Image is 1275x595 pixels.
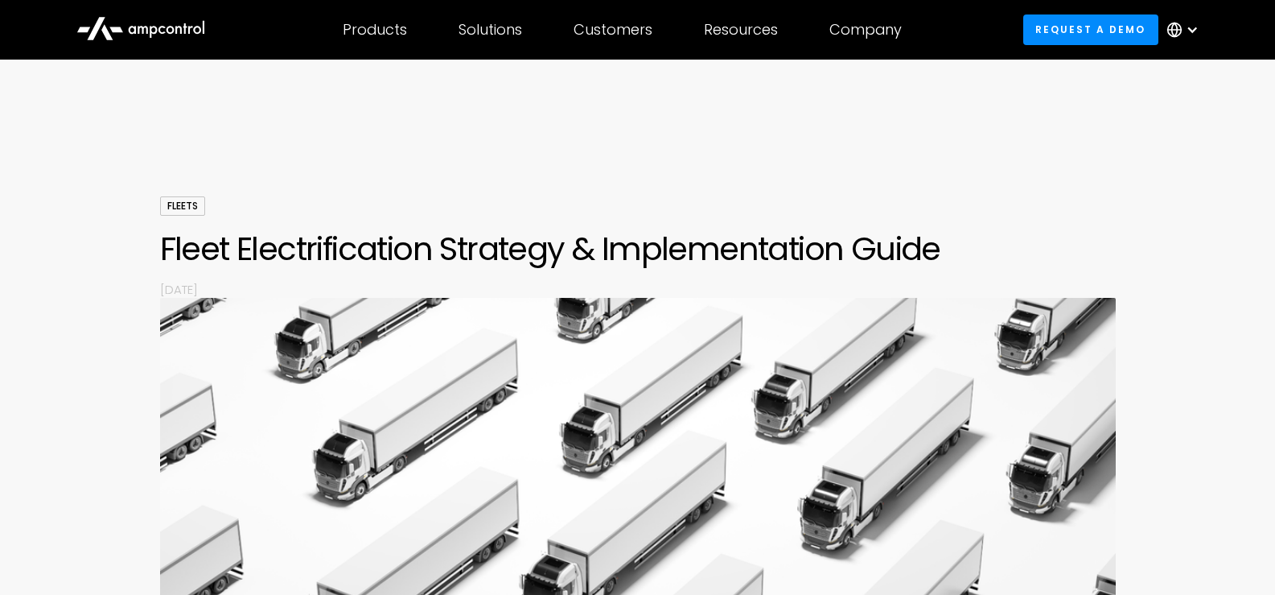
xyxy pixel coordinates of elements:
[459,21,522,39] div: Solutions
[574,21,652,39] div: Customers
[343,21,407,39] div: Products
[160,229,1116,268] h1: Fleet Electrification Strategy & Implementation Guide
[160,281,1116,298] p: [DATE]
[160,196,205,216] div: Fleets
[829,21,902,39] div: Company
[704,21,778,39] div: Resources
[1023,14,1158,44] a: Request a demo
